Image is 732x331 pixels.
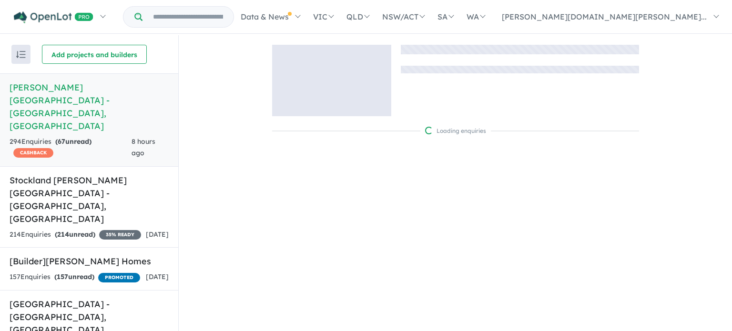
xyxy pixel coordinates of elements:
span: PROMOTED [98,273,140,282]
span: 67 [58,137,65,146]
button: Add projects and builders [42,45,147,64]
span: [PERSON_NAME][DOMAIN_NAME][PERSON_NAME]... [502,12,707,21]
img: sort.svg [16,51,26,58]
span: 35 % READY [99,230,141,240]
div: 157 Enquir ies [10,271,140,283]
div: 294 Enquir ies [10,136,132,159]
div: Loading enquiries [425,126,486,136]
input: Try estate name, suburb, builder or developer [144,7,232,27]
h5: [Builder] [PERSON_NAME] Homes [10,255,169,268]
h5: Stockland [PERSON_NAME][GEOGRAPHIC_DATA] - [GEOGRAPHIC_DATA] , [GEOGRAPHIC_DATA] [10,174,169,225]
div: 214 Enquir ies [10,229,141,241]
span: [DATE] [146,272,169,281]
strong: ( unread) [54,272,94,281]
span: CASHBACK [13,148,53,158]
h5: [PERSON_NAME][GEOGRAPHIC_DATA] - [GEOGRAPHIC_DATA] , [GEOGRAPHIC_DATA] [10,81,169,132]
span: [DATE] [146,230,169,239]
img: Openlot PRO Logo White [14,11,93,23]
strong: ( unread) [55,137,91,146]
span: 157 [57,272,68,281]
strong: ( unread) [55,230,95,239]
span: 214 [57,230,69,239]
span: 8 hours ago [132,137,155,157]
